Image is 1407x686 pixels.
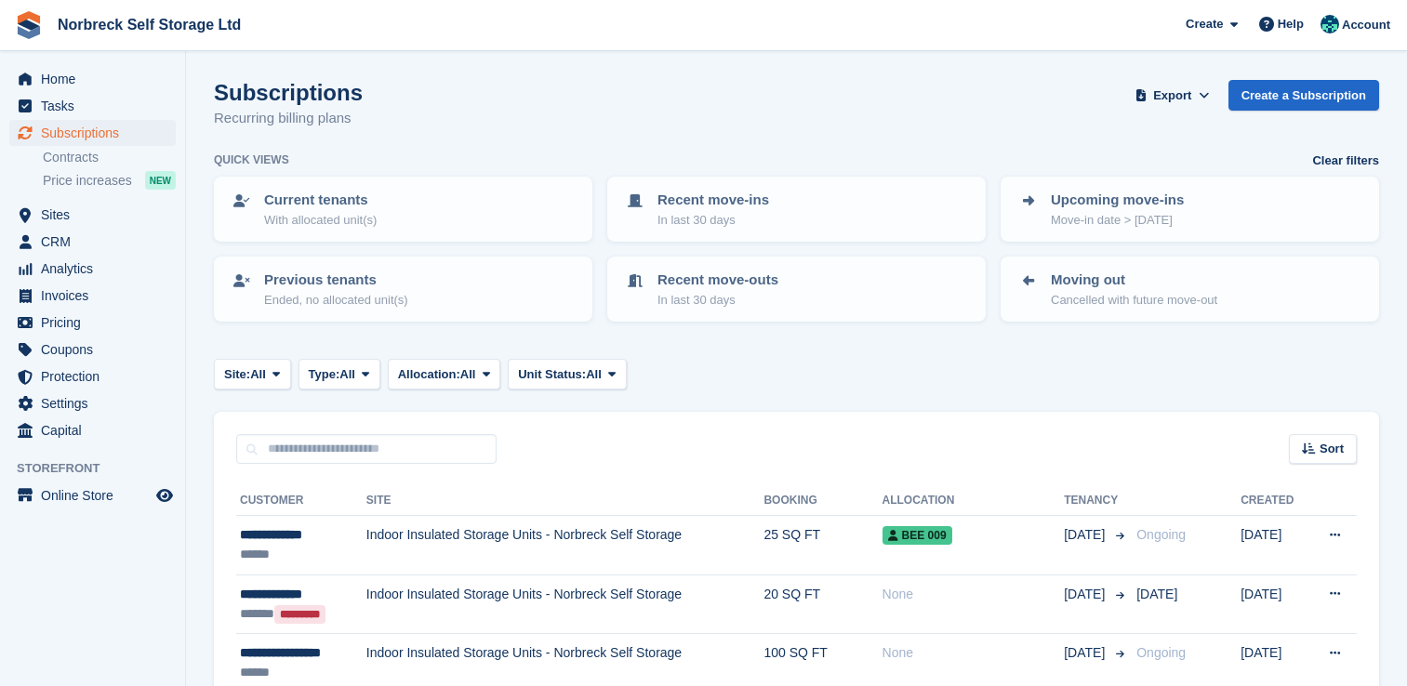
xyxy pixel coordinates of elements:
a: menu [9,256,176,282]
span: Storefront [17,459,185,478]
td: Indoor Insulated Storage Units - Norbreck Self Storage [366,516,764,575]
a: menu [9,417,176,443]
td: [DATE] [1241,574,1307,634]
p: In last 30 days [657,291,778,310]
a: Recent move-outs In last 30 days [609,258,984,320]
span: Account [1342,16,1390,34]
p: Ended, no allocated unit(s) [264,291,408,310]
td: [DATE] [1241,516,1307,575]
span: [DATE] [1064,643,1108,663]
td: 25 SQ FT [763,516,882,575]
div: None [883,585,1065,604]
a: Price increases NEW [43,170,176,191]
th: Tenancy [1064,486,1129,516]
a: Previous tenants Ended, no allocated unit(s) [216,258,591,320]
span: All [460,365,476,384]
span: Sort [1320,440,1344,458]
span: Pricing [41,310,153,336]
span: BEE 009 [883,526,952,545]
span: Invoices [41,283,153,309]
span: Export [1153,86,1191,105]
button: Type: All [299,359,380,389]
span: Sites [41,202,153,228]
button: Unit Status: All [508,359,626,389]
p: Recurring billing plans [214,108,363,129]
a: Contracts [43,149,176,166]
span: Protection [41,363,153,389]
p: In last 30 days [657,211,769,230]
span: Capital [41,417,153,443]
span: [DATE] [1136,587,1177,601]
img: Sally King [1321,15,1339,33]
span: Home [41,66,153,92]
a: menu [9,93,176,119]
span: [DATE] [1064,585,1108,604]
button: Export [1132,80,1214,111]
a: menu [9,120,176,146]
td: 20 SQ FT [763,574,882,634]
a: menu [9,390,176,416]
p: Recent move-ins [657,190,769,211]
th: Created [1241,486,1307,516]
a: menu [9,66,176,92]
a: Upcoming move-ins Move-in date > [DATE] [1002,178,1377,240]
a: Preview store [153,484,176,507]
span: Tasks [41,93,153,119]
a: Clear filters [1312,152,1379,170]
span: Subscriptions [41,120,153,146]
span: Create [1186,15,1223,33]
a: menu [9,336,176,363]
a: menu [9,229,176,255]
th: Site [366,486,764,516]
span: All [250,365,266,384]
p: Moving out [1051,270,1217,291]
td: Indoor Insulated Storage Units - Norbreck Self Storage [366,574,764,634]
span: Settings [41,390,153,416]
p: Previous tenants [264,270,408,291]
p: Current tenants [264,190,377,211]
a: menu [9,363,176,389]
span: Online Store [41,482,153,508]
button: Site: All [214,359,291,389]
a: menu [9,482,176,508]
img: stora-icon-8386f47178a22dfd0bd8f6a31ec36ba5ce8667c1dd55bd0f319d3a0aa187defe.svg [15,11,43,39]
span: Price increases [43,172,132,190]
p: With allocated unit(s) [264,211,377,230]
span: CRM [41,229,153,255]
div: None [883,643,1065,663]
span: Analytics [41,256,153,282]
p: Move-in date > [DATE] [1051,211,1184,230]
a: Create a Subscription [1228,80,1379,111]
p: Upcoming move-ins [1051,190,1184,211]
span: [DATE] [1064,525,1108,545]
span: Unit Status: [518,365,586,384]
a: Norbreck Self Storage Ltd [50,9,248,40]
a: menu [9,310,176,336]
span: All [586,365,602,384]
p: Cancelled with future move-out [1051,291,1217,310]
a: Current tenants With allocated unit(s) [216,178,591,240]
span: Allocation: [398,365,460,384]
a: menu [9,283,176,309]
th: Booking [763,486,882,516]
a: Moving out Cancelled with future move-out [1002,258,1377,320]
h1: Subscriptions [214,80,363,105]
h6: Quick views [214,152,289,168]
span: Coupons [41,336,153,363]
span: Type: [309,365,340,384]
a: menu [9,202,176,228]
a: Recent move-ins In last 30 days [609,178,984,240]
span: Ongoing [1136,645,1186,660]
span: Help [1278,15,1304,33]
span: All [339,365,355,384]
span: Site: [224,365,250,384]
span: Ongoing [1136,527,1186,542]
div: NEW [145,171,176,190]
th: Allocation [883,486,1065,516]
th: Customer [236,486,366,516]
p: Recent move-outs [657,270,778,291]
button: Allocation: All [388,359,501,389]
